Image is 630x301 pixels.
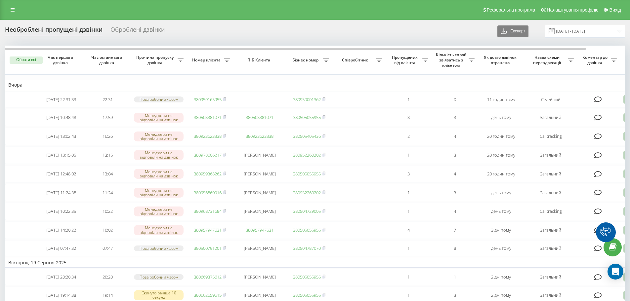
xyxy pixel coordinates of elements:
a: 380923623338 [194,133,222,139]
td: 3 [432,146,478,164]
td: Загальний [524,146,577,164]
a: 380503381071 [246,114,273,120]
div: Open Intercom Messenger [608,264,623,280]
td: Загальний [524,221,577,239]
span: Налаштування профілю [547,7,598,13]
td: Сімейний [524,92,577,108]
td: 1 [385,240,432,256]
a: 380959165955 [194,96,222,102]
td: 3 [385,109,432,127]
span: Бізнес номер [289,57,323,63]
td: [DATE] 20:20:34 [38,269,84,285]
td: 0 [432,92,478,108]
span: Як довго дзвінок втрачено [483,55,519,65]
td: 20 годин тому [478,146,524,164]
span: Реферальна програма [487,7,535,13]
td: Calltracking [524,128,577,145]
div: Скинуто раніше 10 секунд [134,290,184,300]
td: 8 [432,240,478,256]
a: 380662659615 [194,292,222,298]
td: 20 годин тому [478,128,524,145]
span: Співробітник [336,57,376,63]
a: 380503381071 [194,114,222,120]
td: 2 дні тому [478,269,524,285]
td: день тому [478,203,524,220]
span: Вихід [609,7,621,13]
a: 380505055955 [293,227,321,233]
button: Обрати всі [10,56,43,64]
td: 07:47 [84,240,131,256]
td: 2 [385,128,432,145]
a: 380957947631 [246,227,273,233]
td: Загальний [524,269,577,285]
span: Номер клієнта [190,57,224,63]
td: 3 [432,109,478,127]
td: 1 [432,269,478,285]
td: 1 [385,203,432,220]
div: Необроблені пропущені дзвінки [5,26,103,36]
a: 380956860916 [194,190,222,196]
div: Менеджери не відповіли на дзвінок [134,225,184,235]
a: 380968731684 [194,208,222,214]
a: 380505055955 [293,274,321,280]
td: [PERSON_NAME] [233,203,286,220]
div: Менеджери не відповіли на дзвінок [134,207,184,216]
div: Менеджери не відповіли на дзвінок [134,132,184,141]
td: [DATE] 11:24:38 [38,184,84,202]
td: [PERSON_NAME] [233,146,286,164]
td: 4 [432,203,478,220]
td: [DATE] 10:48:48 [38,109,84,127]
span: Час останнього дзвінка [90,55,125,65]
td: Calltracking [524,203,577,220]
a: 380505055955 [293,114,321,120]
a: 380505055955 [293,292,321,298]
td: 10:02 [84,221,131,239]
td: 7 [432,221,478,239]
td: 13:04 [84,165,131,183]
a: 380952260202 [293,190,321,196]
td: 13:15 [84,146,131,164]
td: день тому [478,184,524,202]
a: 380504729005 [293,208,321,214]
td: [DATE] 07:47:32 [38,240,84,256]
td: 20 годин тому [478,165,524,183]
div: Поза робочим часом [134,96,184,102]
td: день тому [478,109,524,127]
td: 11:24 [84,184,131,202]
td: 22:31 [84,92,131,108]
td: 4 [432,128,478,145]
td: [PERSON_NAME] [233,184,286,202]
td: день тому [478,240,524,256]
td: Загальний [524,240,577,256]
td: Загальний [524,109,577,127]
td: [DATE] 12:48:02 [38,165,84,183]
span: ПІБ Клієнта [239,57,280,63]
div: Поза робочим часом [134,245,184,251]
td: 20:20 [84,269,131,285]
a: 380950001362 [293,96,321,102]
td: [PERSON_NAME] [233,269,286,285]
span: Час першого дзвінка [43,55,79,65]
td: 17:59 [84,109,131,127]
a: 380669375612 [194,274,222,280]
td: 1 [385,184,432,202]
td: [PERSON_NAME] [233,240,286,256]
td: 4 [385,221,432,239]
td: [DATE] 13:15:05 [38,146,84,164]
div: Менеджери не відповіли на дзвінок [134,169,184,179]
div: Менеджери не відповіли на дзвінок [134,113,184,123]
td: Загальний [524,165,577,183]
a: 380504787070 [293,245,321,251]
td: 16:26 [84,128,131,145]
a: 380500791201 [194,245,222,251]
td: [DATE] 10:22:35 [38,203,84,220]
td: 3 дні тому [478,221,524,239]
div: Менеджери не відповіли на дзвінок [134,150,184,160]
td: 11 годин тому [478,92,524,108]
a: 380959368262 [194,171,222,177]
td: 10:22 [84,203,131,220]
td: [PERSON_NAME] [233,165,286,183]
td: [DATE] 14:20:22 [38,221,84,239]
td: [DATE] 13:02:43 [38,128,84,145]
div: Поза робочим часом [134,274,184,280]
